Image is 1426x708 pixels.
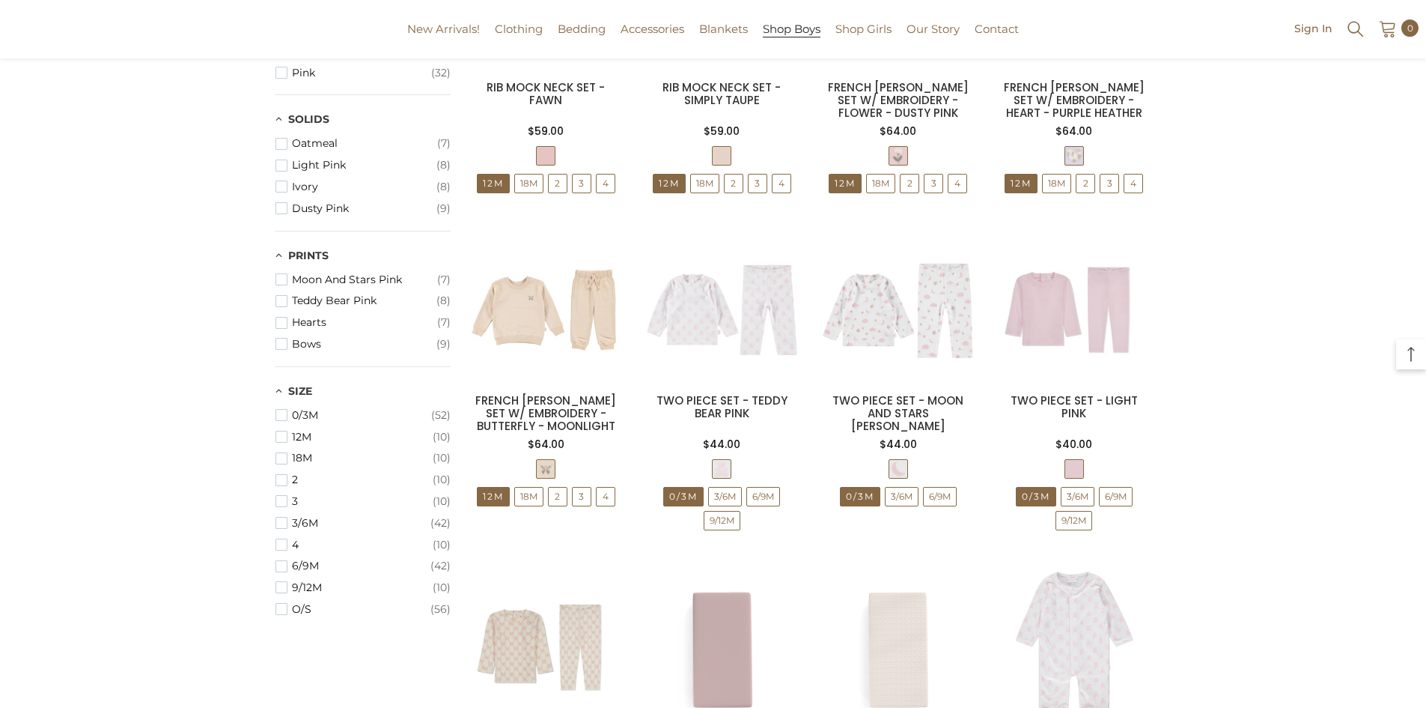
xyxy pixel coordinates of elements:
[292,603,430,616] span: O/S
[275,555,451,577] button: 6/9M
[924,488,956,506] span: 6/9M
[292,181,436,193] span: Ivory
[437,273,451,286] span: (7)
[437,137,451,150] span: (7)
[1005,174,1037,193] span: 12M
[866,174,895,193] span: 18M
[690,174,719,193] span: 18M
[275,405,451,426] button: 0/3M
[703,437,740,452] span: $44.00
[1043,175,1070,193] span: 18M
[1124,174,1143,193] span: 4
[477,174,510,193] span: 12M
[596,487,615,506] span: 4
[948,175,966,193] span: 4
[749,175,767,193] span: 3
[292,581,433,594] span: 9/12M
[840,487,880,506] span: 0/3M
[292,539,433,551] span: 4
[748,174,767,193] span: 3
[901,175,918,193] span: 2
[275,447,451,469] button: 18M
[515,488,543,506] span: 18M
[880,437,917,452] span: $44.00
[1056,512,1091,530] span: 9/12M
[275,198,451,220] button: Dusty Pink
[431,409,451,422] span: (52)
[1346,18,1365,39] summary: Search
[1055,511,1092,530] span: 9/12M
[886,488,918,506] span: 3/6M
[664,488,703,506] span: 0/3M
[549,488,567,506] span: 2
[1064,459,1084,479] span: LIGHT PINK
[829,174,862,193] span: 12M
[433,495,451,508] span: (10)
[773,175,790,193] span: 4
[430,560,451,572] span: (42)
[867,175,895,193] span: 18M
[275,599,451,620] button: O/S
[1124,175,1142,193] span: 4
[656,393,787,421] a: TWO PIECE SET - TEDDY BEAR PINK
[573,175,591,193] span: 3
[514,174,543,193] span: 18M
[288,384,312,398] span: Size
[275,290,451,312] button: Teddy Bear Pink
[621,22,684,36] span: Accessories
[613,20,692,58] a: Accessories
[572,487,591,506] span: 3
[1100,488,1132,506] span: 6/9M
[828,79,969,121] a: FRENCH [PERSON_NAME] SET W/ EMBROIDERY - FLOWER - DUSTY PINK
[548,174,567,193] span: 2
[1016,487,1056,506] span: 0/3M
[704,511,740,530] span: 9/12M
[596,174,615,193] span: 4
[712,146,731,166] span: SIMPLY TAUPE
[430,603,451,616] span: (56)
[1061,488,1094,506] span: 3/6M
[924,175,942,193] span: 3
[495,22,543,36] span: Clothing
[1064,146,1084,166] span: HEART - PURPLE HEATHER
[433,539,451,551] span: (10)
[662,79,781,108] a: RIB MOCK NECK SET - SIMPLY TAUPE
[1042,174,1071,193] span: 18M
[712,459,731,479] span: TEDDY BEAR (PINK)
[433,581,451,594] span: (10)
[597,175,615,193] span: 4
[1055,437,1092,452] span: $40.00
[536,146,555,166] span: FAWN
[663,487,704,506] span: 0/3M
[691,175,719,193] span: 18M
[275,62,451,84] button: Pink
[1055,124,1092,139] span: $64.00
[597,488,615,506] span: 4
[275,426,451,448] button: 12M
[433,431,451,444] span: (10)
[1017,488,1055,506] span: 0/3M
[772,174,791,193] span: 4
[288,249,329,262] span: Prints
[275,469,451,491] button: 2
[828,20,899,58] a: Shop Girls
[292,560,430,572] span: 6/9M
[292,431,433,444] span: 12M
[880,124,916,139] span: $64.00
[889,459,908,479] span: MOON AND STARS (PINK)
[573,488,591,506] span: 3
[433,452,451,465] span: (10)
[275,154,451,176] button: Light Pink
[889,146,908,166] span: FLOWER - DUSTY PINK
[1100,174,1119,193] span: 3
[292,316,437,329] span: Hearts
[924,174,943,193] span: 3
[292,202,436,215] span: Dusty Pink
[829,175,861,193] span: 12M
[487,20,550,58] a: Clothing
[292,473,433,486] span: 2
[292,273,437,286] span: Moon And Stars Pink
[704,512,740,530] span: 9/12M
[275,312,451,333] button: Hearts
[923,487,957,506] span: 6/9M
